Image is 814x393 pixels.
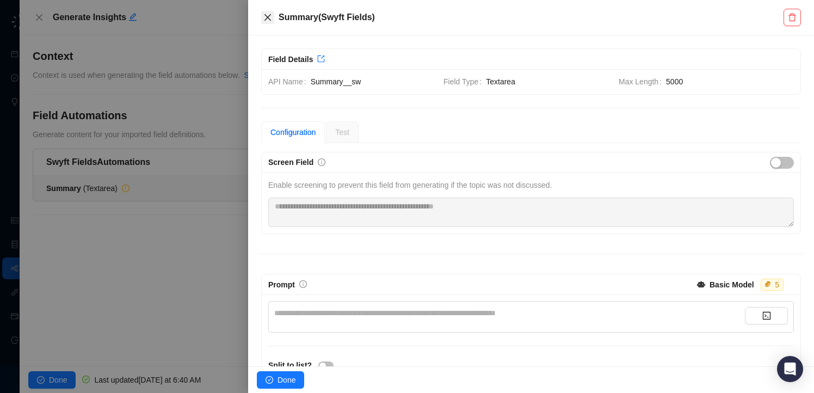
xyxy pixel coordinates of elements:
span: Done [277,374,295,386]
span: Prompt [268,280,295,289]
div: Field Details [268,53,313,65]
span: Summary__sw [311,76,435,88]
span: Max Length [619,76,666,88]
button: Close [261,11,274,24]
span: Textarea [486,76,610,88]
span: Field Type [443,76,486,88]
a: info-circle [299,280,307,289]
span: export [317,55,325,63]
span: 5000 [666,76,794,88]
span: info-circle [318,158,325,166]
span: code [762,311,771,320]
a: info-circle [318,158,325,167]
span: delete [788,13,797,22]
span: Enable screening to prevent this field from generating if the topic was not discussed. [268,181,552,189]
span: Screen Field [268,158,313,167]
h5: Summary ( Swyft Fields ) [279,11,784,24]
span: API Name [268,76,311,88]
span: check-circle [266,376,273,384]
span: Test [335,128,349,137]
strong: Basic Model [710,280,754,289]
button: Done [257,371,304,389]
span: close [263,13,272,22]
strong: Split to list? [268,361,312,370]
div: Open Intercom Messenger [777,356,803,382]
span: info-circle [299,280,307,288]
div: 5 [773,279,781,290]
div: Configuration [270,126,316,138]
